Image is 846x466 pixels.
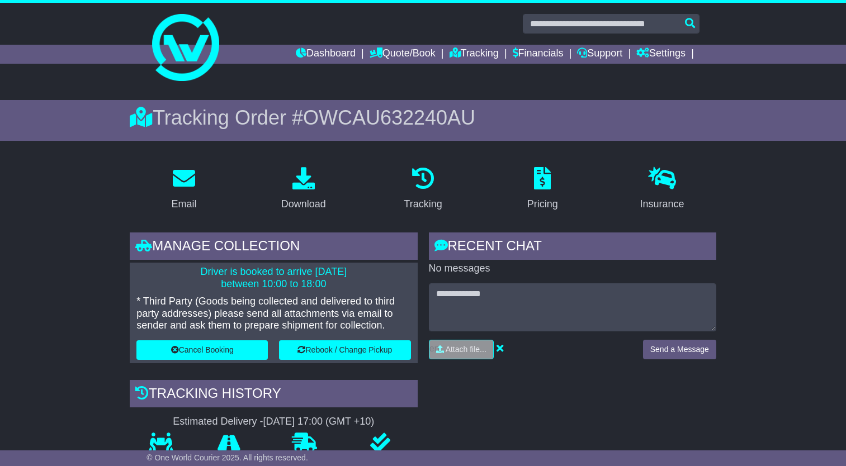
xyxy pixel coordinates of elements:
[130,380,417,410] div: Tracking history
[632,163,691,216] a: Insurance
[429,232,716,263] div: RECENT CHAT
[303,106,475,129] span: OWCAU632240AU
[281,197,326,212] div: Download
[429,263,716,275] p: No messages
[146,453,308,462] span: © One World Courier 2025. All rights reserved.
[263,416,374,428] div: [DATE] 17:00 (GMT +10)
[136,296,410,332] p: * Third Party (Goods being collected and delivered to third party addresses) please send all atta...
[130,416,417,428] div: Estimated Delivery -
[643,340,716,359] button: Send a Message
[640,197,684,212] div: Insurance
[296,45,356,64] a: Dashboard
[164,163,204,216] a: Email
[577,45,622,64] a: Support
[136,340,268,360] button: Cancel Booking
[520,163,565,216] a: Pricing
[404,197,442,212] div: Tracking
[279,340,410,360] button: Rebook / Change Pickup
[130,106,716,130] div: Tracking Order #
[136,266,410,290] p: Driver is booked to arrive [DATE] between 10:00 to 18:00
[274,163,333,216] a: Download
[527,197,558,212] div: Pricing
[370,45,436,64] a: Quote/Book
[130,232,417,263] div: Manage collection
[396,163,449,216] a: Tracking
[450,45,499,64] a: Tracking
[636,45,686,64] a: Settings
[172,197,197,212] div: Email
[513,45,564,64] a: Financials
